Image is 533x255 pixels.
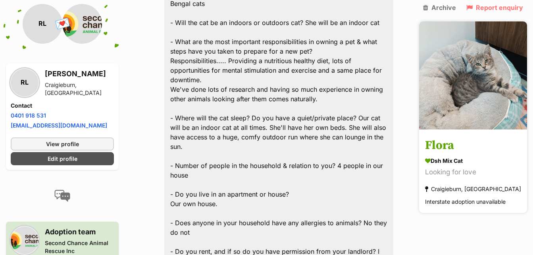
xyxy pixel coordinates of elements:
[11,69,38,97] div: RL
[425,137,521,155] h3: Flora
[45,81,114,97] div: Craigieburn, [GEOGRAPHIC_DATA]
[11,102,114,110] h4: Contact
[419,131,527,213] a: Flora Dsh Mix Cat Looking for love Craigieburn, [GEOGRAPHIC_DATA] Interstate adoption unavailable
[423,4,456,11] a: Archive
[23,4,62,44] div: RL
[45,226,114,238] h3: Adoption team
[419,21,527,129] img: Flora
[425,167,521,178] div: Looking for love
[425,184,521,195] div: Craigieburn, [GEOGRAPHIC_DATA]
[425,199,506,205] span: Interstate adoption unavailable
[425,157,521,165] div: Dsh Mix Cat
[54,190,70,202] img: conversation-icon-4a6f8262b818ee0b60e3300018af0b2d0b884aa5de6e9bcb8d3d4eeb1a70a7c4.svg
[11,137,114,151] a: View profile
[45,68,114,79] h3: [PERSON_NAME]
[11,152,114,165] a: Edit profile
[11,112,46,119] a: 0401 918 531
[11,122,107,129] a: [EMAIL_ADDRESS][DOMAIN_NAME]
[62,4,102,44] img: Second Chance Animal Rescue Inc profile pic
[11,226,38,254] img: Second Chance Animal Rescue Inc profile pic
[48,155,77,163] span: Edit profile
[466,4,523,11] a: Report enquiry
[45,239,114,255] div: Second Chance Animal Rescue Inc
[54,15,71,33] span: 💌
[46,140,79,148] span: View profile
